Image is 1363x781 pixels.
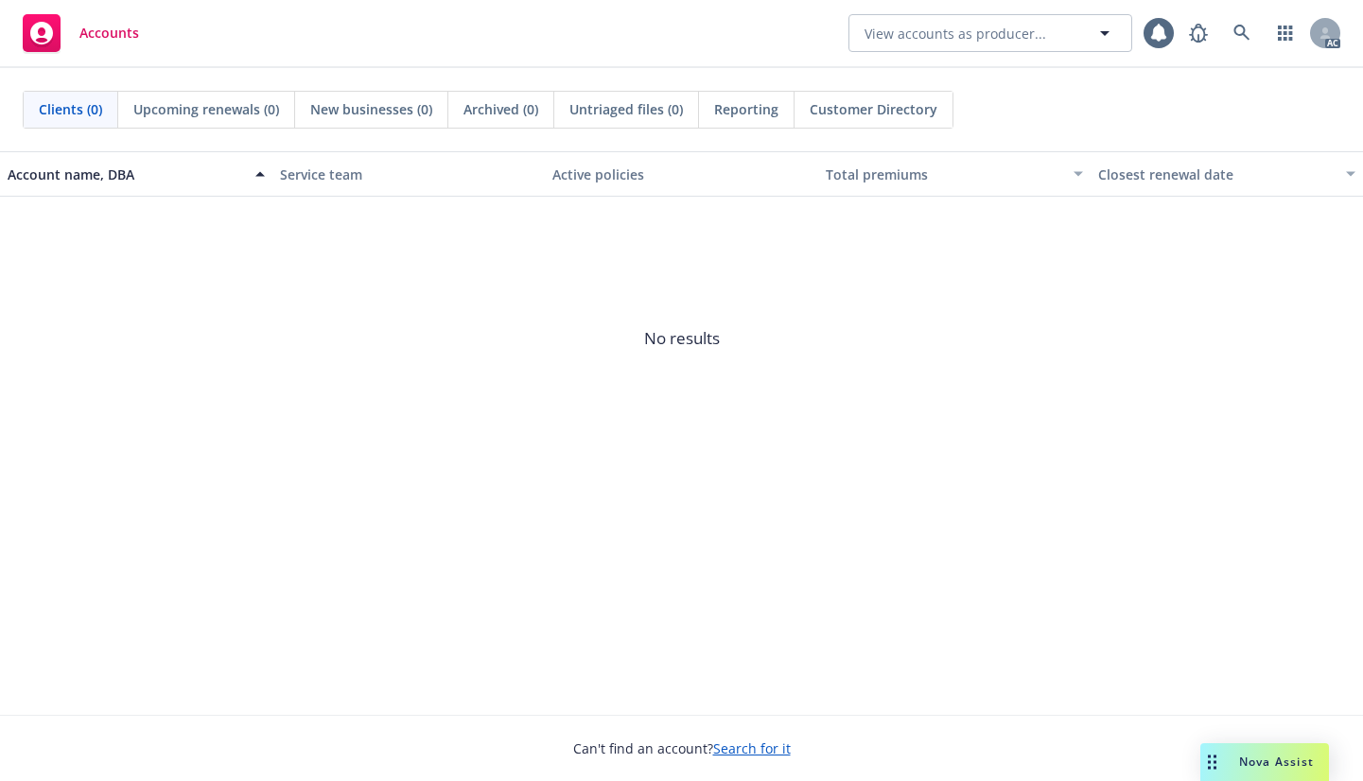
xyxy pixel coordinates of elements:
span: Upcoming renewals (0) [133,99,279,119]
a: Accounts [15,7,147,60]
div: Active policies [552,165,810,184]
div: Service team [280,165,537,184]
button: Active policies [545,151,817,197]
button: Closest renewal date [1091,151,1363,197]
a: Switch app [1267,14,1304,52]
span: View accounts as producer... [865,24,1046,43]
div: Total premiums [826,165,1062,184]
span: Reporting [714,99,778,119]
a: Search for it [713,739,791,757]
span: Untriaged files (0) [569,99,683,119]
div: Drag to move [1200,743,1224,781]
div: Closest renewal date [1098,165,1335,184]
span: Accounts [79,26,139,41]
a: Report a Bug [1180,14,1217,52]
span: Clients (0) [39,99,102,119]
button: Service team [272,151,545,197]
span: Can't find an account? [573,738,791,758]
span: Nova Assist [1239,754,1314,770]
button: View accounts as producer... [848,14,1132,52]
span: New businesses (0) [310,99,432,119]
div: Account name, DBA [8,165,244,184]
a: Search [1223,14,1261,52]
span: Customer Directory [810,99,937,119]
button: Nova Assist [1200,743,1329,781]
button: Total premiums [818,151,1091,197]
span: Archived (0) [463,99,538,119]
